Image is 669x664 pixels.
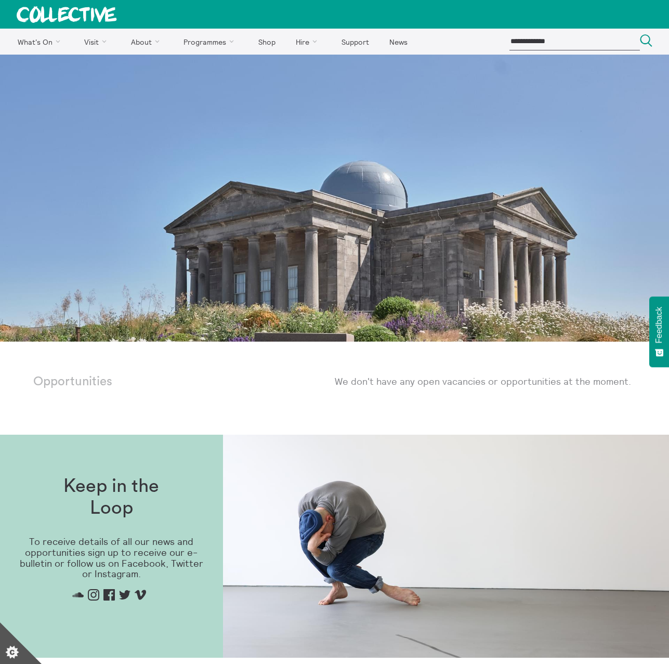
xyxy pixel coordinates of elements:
[8,29,73,55] a: What's On
[380,29,416,55] a: News
[223,435,669,658] img: Mark Bleakley 300Dpi 307
[75,29,120,55] a: Visit
[654,307,664,343] span: Feedback
[335,375,636,388] p: We don't have any open vacancies or opportunities at the moment.
[287,29,331,55] a: Hire
[33,375,184,389] p: Opportunities
[649,296,669,367] button: Feedback - Show survey
[45,476,178,519] h1: Keep in the Loop
[122,29,173,55] a: About
[249,29,284,55] a: Shop
[17,537,206,580] p: To receive details of all our news and opportunities sign up to receive our e-bulletin or follow ...
[175,29,247,55] a: Programmes
[332,29,378,55] a: Support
